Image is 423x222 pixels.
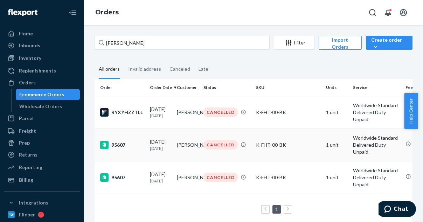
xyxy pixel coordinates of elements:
[19,139,30,146] div: Prep
[100,141,144,149] div: 95607
[177,84,198,90] div: Customer
[4,209,80,220] a: Flieber
[174,96,201,129] td: [PERSON_NAME]
[8,9,37,16] img: Flexport logo
[150,171,171,184] div: [DATE]
[396,6,410,20] button: Open account menu
[4,125,80,137] a: Freight
[323,129,350,161] td: 1 unit
[19,91,64,98] div: Ecommerce Orders
[256,174,320,181] div: K-FHT-00-BK
[353,134,400,155] p: Worldwide Standard Delivered Duty Unpaid
[100,108,144,117] div: RYXYHZZTLL
[4,113,80,124] a: Parcel
[19,127,36,134] div: Freight
[19,115,34,122] div: Parcel
[404,93,418,129] button: Help Center
[174,161,201,194] td: [PERSON_NAME]
[371,36,407,50] div: Create order
[19,211,35,218] div: Flieber
[4,174,80,186] a: Billing
[19,176,33,183] div: Billing
[169,60,190,78] div: Canceled
[19,79,36,86] div: Orders
[256,109,320,116] div: K-FHT-00-BK
[4,65,80,76] a: Replenishments
[381,6,395,20] button: Open notifications
[16,89,80,100] a: Ecommerce Orders
[203,107,238,117] div: CANCELLED
[353,167,400,188] p: Worldwide Standard Delivered Duty Unpaid
[19,55,41,62] div: Inventory
[201,79,253,96] th: Status
[379,201,416,218] iframe: Opens a widget where you can chat to one of our agents
[19,164,42,171] div: Reporting
[150,113,171,119] p: [DATE]
[19,42,40,49] div: Inbounds
[150,178,171,184] p: [DATE]
[366,6,380,20] button: Open Search Box
[150,106,171,119] div: [DATE]
[203,173,238,182] div: CANCELLED
[66,6,80,20] button: Close Navigation
[4,149,80,160] a: Returns
[19,199,48,206] div: Integrations
[199,60,208,78] div: Late
[95,8,119,16] a: Orders
[147,79,174,96] th: Order Date
[4,28,80,39] a: Home
[366,36,412,50] button: Create order
[4,162,80,173] a: Reporting
[95,79,147,96] th: Order
[323,96,350,129] td: 1 unit
[253,79,323,96] th: SKU
[274,206,279,212] a: Page 1 is your current page
[274,39,314,46] div: Filter
[4,53,80,64] a: Inventory
[128,60,161,78] div: Invalid address
[323,161,350,194] td: 1 unit
[19,67,56,74] div: Replenishments
[150,145,171,151] p: [DATE]
[19,30,33,37] div: Home
[319,36,362,50] button: Import Orders
[203,140,238,150] div: CANCELLED
[353,102,400,123] p: Worldwide Standard Delivered Duty Unpaid
[256,141,320,148] div: K-FHT-00-BK
[19,151,37,158] div: Returns
[100,173,144,182] div: 95607
[350,79,403,96] th: Service
[99,60,120,79] div: All orders
[4,197,80,208] button: Integrations
[150,138,171,151] div: [DATE]
[95,36,270,50] input: Search orders
[174,129,201,161] td: [PERSON_NAME]
[4,137,80,148] a: Prep
[19,103,62,110] div: Wholesale Orders
[4,77,80,88] a: Orders
[16,101,80,112] a: Wholesale Orders
[4,40,80,51] a: Inbounds
[274,36,314,50] button: Filter
[90,2,124,23] ol: breadcrumbs
[323,79,350,96] th: Units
